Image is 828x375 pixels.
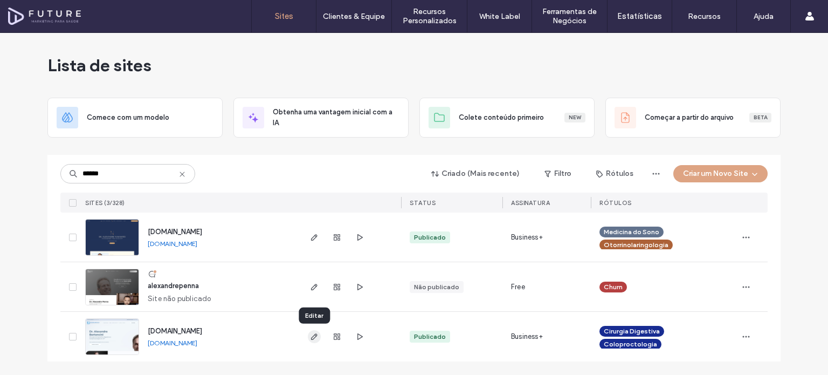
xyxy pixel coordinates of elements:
[564,113,585,122] div: New
[414,282,459,292] div: Não publicado
[85,199,125,207] span: Sites (3/328)
[47,54,151,76] span: Lista de sites
[749,113,771,122] div: Beta
[422,165,529,182] button: Criado (Mais recente)
[148,282,199,290] a: alexandrepenna
[24,8,51,17] span: Ajuda
[754,12,774,21] label: Ajuda
[605,98,781,138] div: Começar a partir do arquivoBeta
[392,7,467,25] label: Recursos Personalizados
[148,327,202,335] a: [DOMAIN_NAME]
[645,112,734,123] span: Começar a partir do arquivo
[459,112,544,123] span: Colete conteúdo primeiro
[586,165,643,182] button: Rótulos
[299,308,330,324] div: Editar
[604,240,668,250] span: Otorrinolaringologia
[673,165,768,182] button: Criar um Novo Site
[511,331,543,342] span: Business+
[688,12,721,21] label: Recursos
[323,12,385,21] label: Clientes & Equipe
[414,233,446,242] div: Publicado
[47,98,223,138] div: Comece com um modelo
[233,98,409,138] div: Obtenha uma vantagem inicial com a IA
[275,11,293,21] label: Sites
[419,98,595,138] div: Colete conteúdo primeiroNew
[148,294,211,304] span: Site não publicado
[604,282,623,292] span: Churn
[604,326,660,336] span: Cirurgia Digestiva
[599,199,632,207] span: Rótulos
[511,232,543,243] span: Business+
[148,228,202,236] a: [DOMAIN_NAME]
[511,282,525,292] span: Free
[414,332,446,342] div: Publicado
[148,240,197,248] a: [DOMAIN_NAME]
[87,112,169,123] span: Comece com um modelo
[604,227,659,237] span: Medicina do Sono
[410,199,436,207] span: STATUS
[273,107,399,128] span: Obtenha uma vantagem inicial com a IA
[148,339,197,347] a: [DOMAIN_NAME]
[534,165,582,182] button: Filtro
[479,12,520,21] label: White Label
[617,11,662,21] label: Estatísticas
[511,199,550,207] span: Assinatura
[532,7,607,25] label: Ferramentas de Negócios
[604,339,657,349] span: Coloproctologia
